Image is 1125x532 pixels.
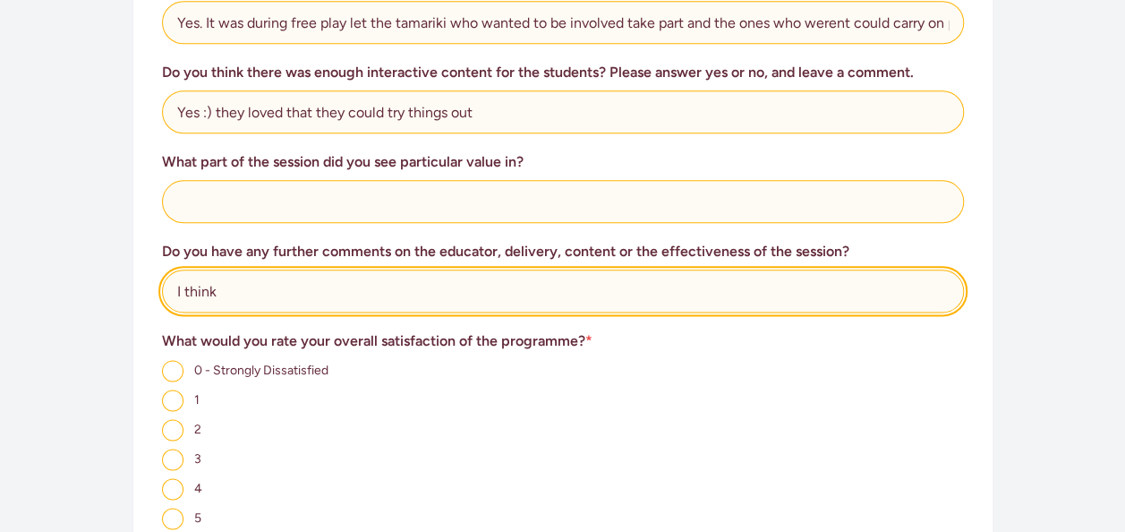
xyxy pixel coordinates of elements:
span: 1 [194,392,200,408]
h3: What part of the session did you see particular value in? [162,151,964,173]
span: 5 [194,511,201,526]
h3: What would you rate your overall satisfaction of the programme? [162,330,964,352]
input: 5 [162,508,183,529]
h3: Do you have any further comments on the educator, delivery, content or the effectiveness of the s... [162,241,964,262]
span: 4 [194,481,202,496]
input: 0 - Strongly Dissatisfied [162,360,183,382]
h3: Do you think there was enough interactive content for the students? Please answer yes or no, and ... [162,62,964,83]
input: 2 [162,419,183,441]
input: 4 [162,478,183,500]
input: 1 [162,390,183,411]
span: 3 [194,451,201,467]
span: 2 [194,422,201,437]
input: 3 [162,449,183,470]
span: 0 - Strongly Dissatisfied [194,363,328,378]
